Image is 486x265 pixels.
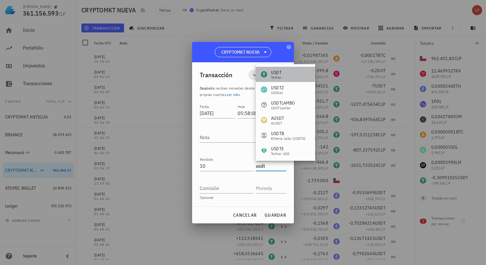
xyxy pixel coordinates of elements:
label: Fecha [200,104,209,109]
div: USDT [271,69,281,76]
div: aUSDT [271,121,284,125]
div: USDTB [271,130,306,137]
div: USDTLambo [271,106,295,110]
button: cancelar [230,209,259,221]
a: ver más [227,92,240,97]
div: USDtez [271,91,284,95]
div: USDTE-icon [261,147,267,154]
div: USDTZ [271,85,284,91]
div: Opcional [200,196,286,200]
div: Transacción [200,70,233,80]
input: Moneda [256,183,285,193]
div: USDTZ-icon [261,86,267,93]
div: USDTE [271,146,289,152]
div: Ethena Labs (USDTb) [271,137,306,140]
p: : [200,85,286,98]
input: Moneda [256,161,285,171]
div: AUSDT [271,115,284,121]
label: Recibido [200,157,213,162]
label: Hora [238,104,245,109]
span: guardar [264,212,286,218]
span: CRYPTOMKT NUEVA [221,49,260,55]
button: guardar [262,209,289,221]
span: cancelar [233,212,257,218]
span: recibes monedas desde una de tus propias cuentas, . [200,86,273,97]
div: Tether [271,76,281,79]
div: USDTB-icon [261,132,267,139]
div: USDTLAMBO [271,100,295,106]
div: Tether USD [271,152,289,156]
div: USDT-icon [261,71,267,78]
span: Depósito [200,86,214,91]
div: AUSDT-icon [261,117,267,123]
